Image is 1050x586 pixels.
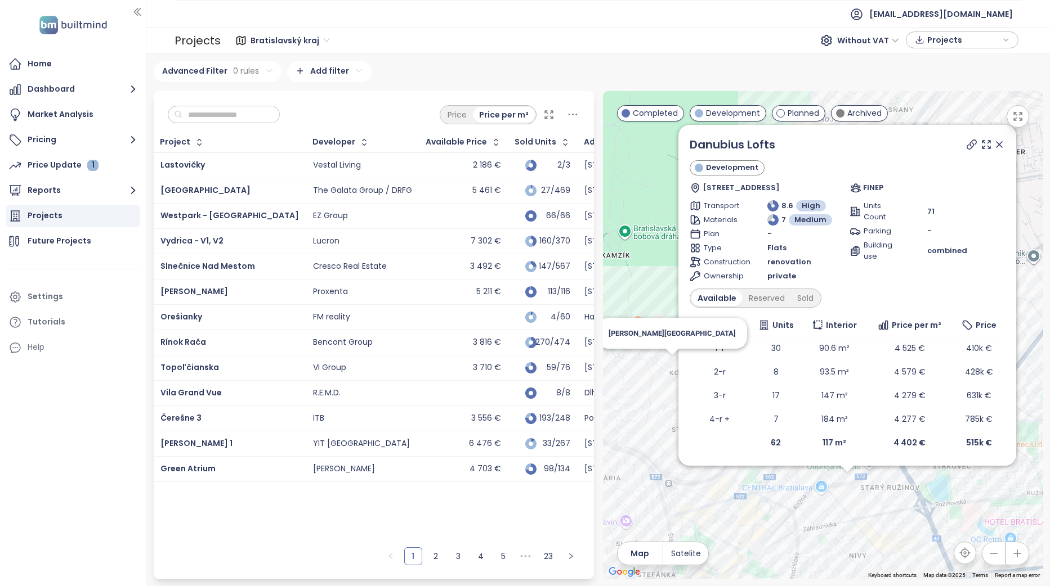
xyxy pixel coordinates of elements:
span: - [767,228,772,240]
div: 4/60 [542,313,570,321]
span: High [802,200,820,211]
div: 3 492 € [470,262,501,272]
button: Satelite [663,542,708,565]
li: Previous Page [382,547,400,565]
span: Development [705,162,758,173]
span: Construction [704,256,743,268]
a: Price Update 1 [6,154,140,177]
div: 2/3 [542,161,570,169]
div: Settings [28,290,63,304]
td: 4-r + [690,407,749,431]
b: 515k € [966,437,991,448]
span: Flats [767,242,787,254]
li: 3 [449,547,467,565]
button: right [562,547,580,565]
span: Topoľčianska [160,362,219,373]
span: Slnečnice Nad Mestom [160,260,255,272]
div: Available [691,290,743,306]
span: 7 [781,214,786,226]
span: combined [927,245,967,256]
td: 90.6 m² [802,336,866,360]
span: Orešianky [160,311,202,322]
a: Lastovičky [160,159,205,170]
div: Market Analysis [28,107,93,121]
b: 117 m² [823,437,846,448]
td: 184 m² [802,407,866,431]
span: Projects [927,31,1000,48]
div: Available Price [426,138,487,146]
a: Report a map error [995,572,1040,578]
a: 2 [427,548,444,565]
a: Green Atrium [160,463,216,474]
b: 62 [771,437,781,448]
span: private [767,271,796,282]
span: Bratislavský kraj [251,32,329,49]
a: [PERSON_NAME] 1 [160,438,233,449]
span: Sold Units [515,138,556,146]
li: 23 [539,547,557,565]
div: [STREET_ADDRESS] [584,337,657,348]
div: Developer [312,138,355,146]
span: 8.6 [781,200,793,211]
a: Open this area in Google Maps (opens a new window) [606,565,643,579]
a: Tutorials [6,311,140,333]
div: button [912,31,1012,48]
div: Reserved [743,290,791,306]
button: Dashboard [6,78,140,101]
a: Vila Grand Vue [160,387,222,398]
span: Without VAT [837,32,899,49]
div: 3 816 € [473,337,501,348]
a: Westpark - [GEOGRAPHIC_DATA] [160,210,299,221]
div: Cresco Real Estate [313,262,387,272]
span: 4 279 € [893,390,925,401]
div: YIT [GEOGRAPHIC_DATA] [313,439,410,449]
span: [STREET_ADDRESS] [702,182,779,193]
span: Price [975,319,996,331]
button: Map [618,542,663,565]
a: Home [6,53,140,75]
b: 4 402 € [893,437,926,448]
span: 631k € [966,390,991,401]
div: Address [584,138,618,146]
div: 33/267 [542,440,570,447]
div: 98/134 [542,465,570,472]
a: Danubius Lofts [690,137,775,152]
span: ••• [517,547,535,565]
div: 147/567 [542,263,570,270]
a: Settings [6,286,140,308]
div: 113/116 [542,288,570,295]
span: - [927,226,931,236]
div: [STREET_ADDRESS] [584,236,657,246]
div: Proxenta [313,287,348,297]
li: 2 [427,547,445,565]
div: [STREET_ADDRESS] [584,464,657,474]
div: [PERSON_NAME] [313,464,375,474]
span: Plan [704,228,743,240]
span: Satelite [671,547,701,560]
a: Čerešne 3 [160,412,202,423]
span: 4 579 € [893,366,925,377]
a: 1 [405,548,422,565]
div: Advanced Filter [154,61,282,82]
div: VI Group [313,363,346,373]
span: Medium [794,214,826,226]
div: Polianky 7A, 841 01 Dúbravka, [GEOGRAPHIC_DATA] [584,413,781,423]
div: 160/370 [542,237,570,245]
span: Completed [633,107,678,119]
div: [STREET_ADDRESS] [584,186,657,196]
div: 3 710 € [473,363,501,373]
div: Project [160,138,190,146]
div: [STREET_ADDRESS] [584,262,657,272]
div: Home [28,57,52,71]
span: 0 rules [233,65,259,77]
div: The Galata Group / DRFG [313,186,412,196]
div: 7 302 € [471,236,501,246]
div: [STREET_ADDRESS]. mája 2947/13, 811 06 [GEOGRAPHIC_DATA]-[GEOGRAPHIC_DATA], [GEOGRAPHIC_DATA] [584,287,999,297]
div: FM reality [313,312,350,322]
td: 93.5 m² [802,360,866,384]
